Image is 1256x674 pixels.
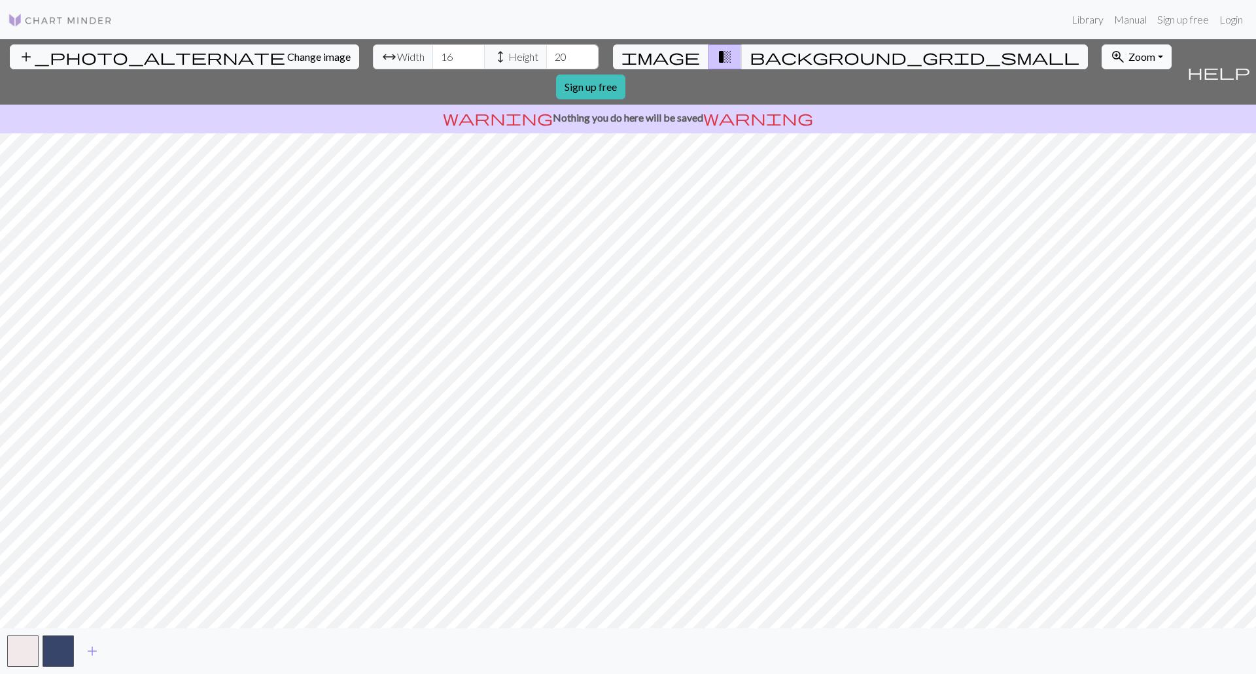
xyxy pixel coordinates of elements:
[493,48,508,66] span: height
[1110,48,1126,66] span: zoom_in
[443,109,553,127] span: warning
[1181,39,1256,105] button: Help
[703,109,813,127] span: warning
[381,48,397,66] span: arrow_range
[1187,63,1250,81] span: help
[556,75,625,99] a: Sign up free
[397,49,425,65] span: Width
[18,48,285,66] span: add_photo_alternate
[1214,7,1248,33] a: Login
[287,50,351,63] span: Change image
[1066,7,1109,33] a: Library
[5,110,1251,126] p: Nothing you do here will be saved
[750,48,1079,66] span: background_grid_small
[1102,44,1172,69] button: Zoom
[1128,50,1155,63] span: Zoom
[621,48,700,66] span: image
[508,49,538,65] span: Height
[8,12,113,28] img: Logo
[1152,7,1214,33] a: Sign up free
[717,48,733,66] span: transition_fade
[1109,7,1152,33] a: Manual
[10,44,359,69] button: Change image
[76,639,109,664] button: Add color
[84,642,100,660] span: add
